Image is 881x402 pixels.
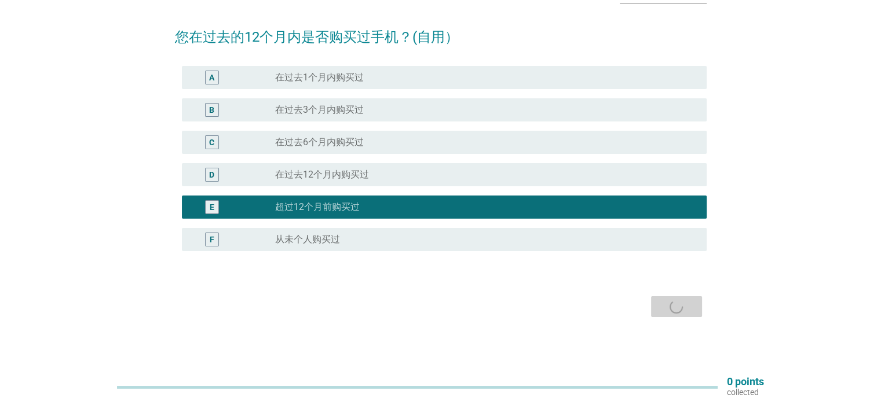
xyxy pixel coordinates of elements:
div: D [209,169,214,181]
label: 在过去12个月内购买过 [275,169,369,180]
label: 在过去6个月内购买过 [275,137,364,148]
p: collected [727,387,764,397]
label: 从未个人购买过 [275,234,340,245]
h2: 您在过去的12个月内是否购买过手机？(自用） [175,15,707,47]
div: F [210,234,214,246]
div: E [210,201,214,213]
div: A [209,72,214,84]
div: C [209,137,214,149]
label: 在过去3个月内购买过 [275,104,364,116]
label: 在过去1个月内购买过 [275,72,364,83]
p: 0 points [727,377,764,387]
div: B [209,104,214,116]
label: 超过12个月前购买过 [275,201,360,213]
